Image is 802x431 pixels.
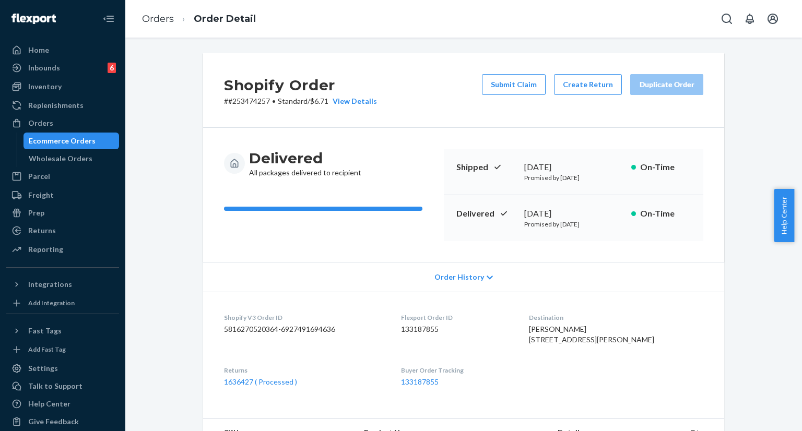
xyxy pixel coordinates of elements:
dd: 133187855 [401,324,513,334]
dt: Flexport Order ID [401,313,513,322]
a: Help Center [6,396,119,412]
p: On-Time [640,208,691,220]
dt: Shopify V3 Order ID [224,313,384,322]
a: Wholesale Orders [23,150,120,167]
span: • [272,97,276,105]
a: Freight [6,187,119,203]
p: On-Time [640,161,691,173]
button: Give Feedback [6,413,119,430]
div: Add Integration [28,298,75,307]
div: Give Feedback [28,416,79,427]
div: 6 [108,63,116,73]
div: All packages delivered to recipient [249,149,361,178]
a: Reporting [6,241,119,258]
a: Parcel [6,168,119,185]
div: Orders [28,118,53,128]
dd: 5816270520364-6927491694636 [224,324,384,334]
div: Parcel [28,171,50,182]
div: Integrations [28,279,72,290]
a: Add Integration [6,297,119,309]
a: Replenishments [6,97,119,114]
div: [DATE] [524,208,623,220]
a: Talk to Support [6,378,119,394]
span: Standard [278,97,308,105]
div: Duplicate Order [639,79,694,90]
span: Order History [434,272,484,282]
button: Integrations [6,276,119,293]
p: # #253474257 / $6.71 [224,96,377,106]
button: Open notifications [739,8,760,29]
p: Promised by [DATE] [524,173,623,182]
div: Fast Tags [28,326,62,336]
div: Prep [28,208,44,218]
div: Inventory [28,81,62,92]
a: 1636427 ( Processed ) [224,377,297,386]
div: Returns [28,225,56,236]
div: Replenishments [28,100,84,111]
p: Promised by [DATE] [524,220,623,229]
button: View Details [328,96,377,106]
p: Shipped [456,161,516,173]
dt: Buyer Order Tracking [401,366,513,375]
a: Returns [6,222,119,239]
a: Prep [6,205,119,221]
a: Order Detail [194,13,256,25]
button: Close Navigation [98,8,119,29]
a: 133187855 [401,377,439,386]
div: Ecommerce Orders [29,136,96,146]
button: Open Search Box [716,8,737,29]
a: Orders [142,13,174,25]
div: Add Fast Tag [28,345,66,354]
dt: Returns [224,366,384,375]
ol: breadcrumbs [134,4,264,34]
a: Inbounds6 [6,59,119,76]
div: Inbounds [28,63,60,73]
button: Help Center [774,189,794,242]
button: Submit Claim [482,74,546,95]
div: Home [28,45,49,55]
button: Duplicate Order [630,74,703,95]
a: Orders [6,115,119,131]
a: Inventory [6,78,119,95]
div: Help Center [28,399,70,409]
button: Open account menu [762,8,783,29]
img: Flexport logo [11,14,56,24]
h2: Shopify Order [224,74,377,96]
a: Add Fast Tag [6,343,119,356]
p: Delivered [456,208,516,220]
span: [PERSON_NAME] [STREET_ADDRESS][PERSON_NAME] [529,325,654,344]
div: Freight [28,190,54,200]
div: Reporting [28,244,63,255]
div: Wholesale Orders [29,153,92,164]
button: Fast Tags [6,322,119,339]
a: Settings [6,360,119,377]
h3: Delivered [249,149,361,167]
div: Talk to Support [28,381,82,391]
div: Settings [28,363,58,374]
div: [DATE] [524,161,623,173]
a: Ecommerce Orders [23,133,120,149]
dt: Destination [529,313,703,322]
a: Home [6,42,119,58]
button: Create Return [554,74,622,95]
